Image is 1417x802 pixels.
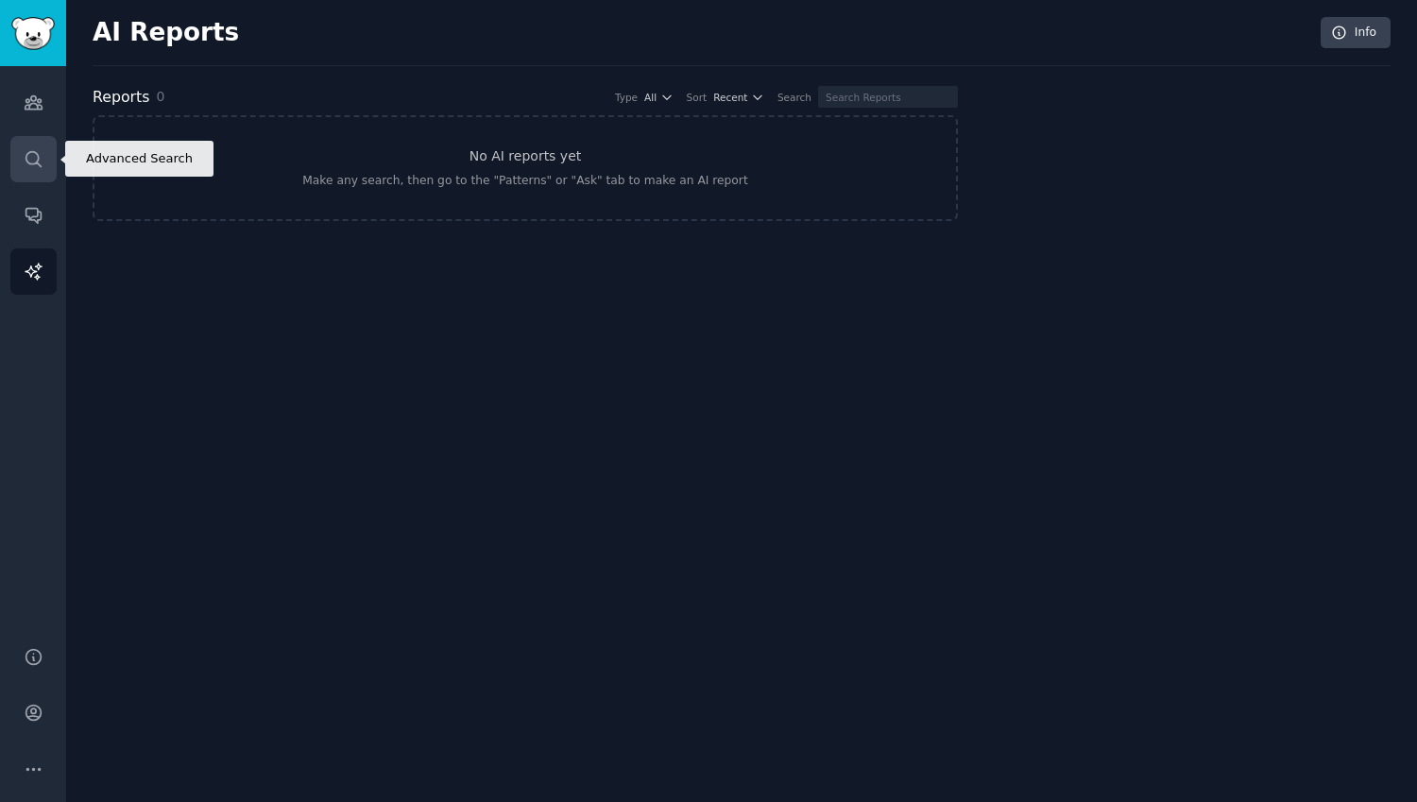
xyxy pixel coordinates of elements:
a: Info [1321,17,1391,49]
h3: No AI reports yet [469,146,582,166]
span: Recent [713,91,747,104]
span: 0 [156,89,164,104]
h2: Reports [93,86,149,110]
span: All [644,91,657,104]
input: Search Reports [818,86,958,108]
img: GummySearch logo [11,17,55,50]
div: Type [615,91,638,104]
a: No AI reports yetMake any search, then go to the "Patterns" or "Ask" tab to make an AI report [93,115,958,221]
div: Search [777,91,811,104]
div: Make any search, then go to the "Patterns" or "Ask" tab to make an AI report [302,173,747,190]
div: Sort [687,91,708,104]
button: All [644,91,674,104]
h2: AI Reports [93,18,239,48]
button: Recent [713,91,764,104]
